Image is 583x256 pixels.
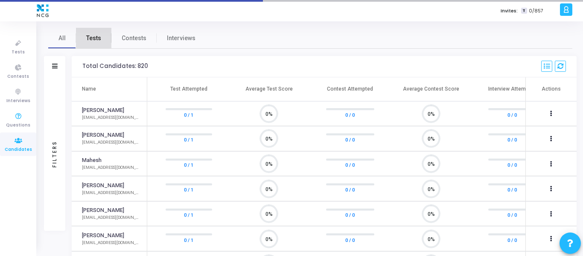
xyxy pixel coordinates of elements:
div: Total Candidates: 820 [82,63,148,70]
span: Tests [86,34,101,43]
th: Average Test Score [228,77,309,101]
a: 0 / 0 [507,185,517,194]
a: 0 / 0 [507,161,517,169]
span: Contests [7,73,29,80]
label: Invites: [501,7,518,15]
a: [PERSON_NAME] [82,131,124,139]
div: Name [82,85,96,93]
a: 0 / 0 [507,110,517,119]
div: Filters [51,107,58,201]
div: [EMAIL_ADDRESS][DOMAIN_NAME] [82,139,138,146]
th: Contest Attempted [309,77,391,101]
a: Mahesh [82,156,102,165]
a: 0 / 1 [184,235,193,244]
a: [PERSON_NAME] [82,206,124,215]
th: Actions [525,77,577,101]
img: logo [35,2,51,19]
div: [EMAIL_ADDRESS][DOMAIN_NAME] [82,190,138,196]
a: 0 / 0 [345,110,355,119]
span: T [521,8,527,14]
a: 0 / 0 [345,135,355,144]
span: Questions [6,122,30,129]
a: [PERSON_NAME] [82,182,124,190]
div: [EMAIL_ADDRESS][DOMAIN_NAME] [82,165,138,171]
th: Test Attempted [147,77,228,101]
a: 0 / 0 [507,235,517,244]
span: Candidates [5,146,32,153]
a: [PERSON_NAME] [82,106,124,115]
a: 0 / 1 [184,135,193,144]
div: [EMAIL_ADDRESS][DOMAIN_NAME] [82,240,138,246]
a: 0 / 0 [345,211,355,219]
a: 0 / 0 [345,185,355,194]
a: 0 / 1 [184,161,193,169]
a: 0 / 1 [184,211,193,219]
a: 0 / 1 [184,110,193,119]
span: Contests [122,34,146,43]
th: Interview Attempted [472,77,553,101]
div: [EMAIL_ADDRESS][DOMAIN_NAME] [82,115,138,121]
span: Interviews [167,34,195,43]
th: Average Contest Score [391,77,472,101]
a: 0 / 0 [345,161,355,169]
span: Interviews [6,97,30,105]
span: Tests [12,49,25,56]
div: [EMAIL_ADDRESS][DOMAIN_NAME] [82,215,138,221]
span: 0/857 [529,7,543,15]
a: 0 / 0 [507,135,517,144]
a: 0 / 1 [184,185,193,194]
a: 0 / 0 [345,235,355,244]
a: [PERSON_NAME] [82,232,124,240]
span: All [58,34,66,43]
a: 0 / 0 [507,211,517,219]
